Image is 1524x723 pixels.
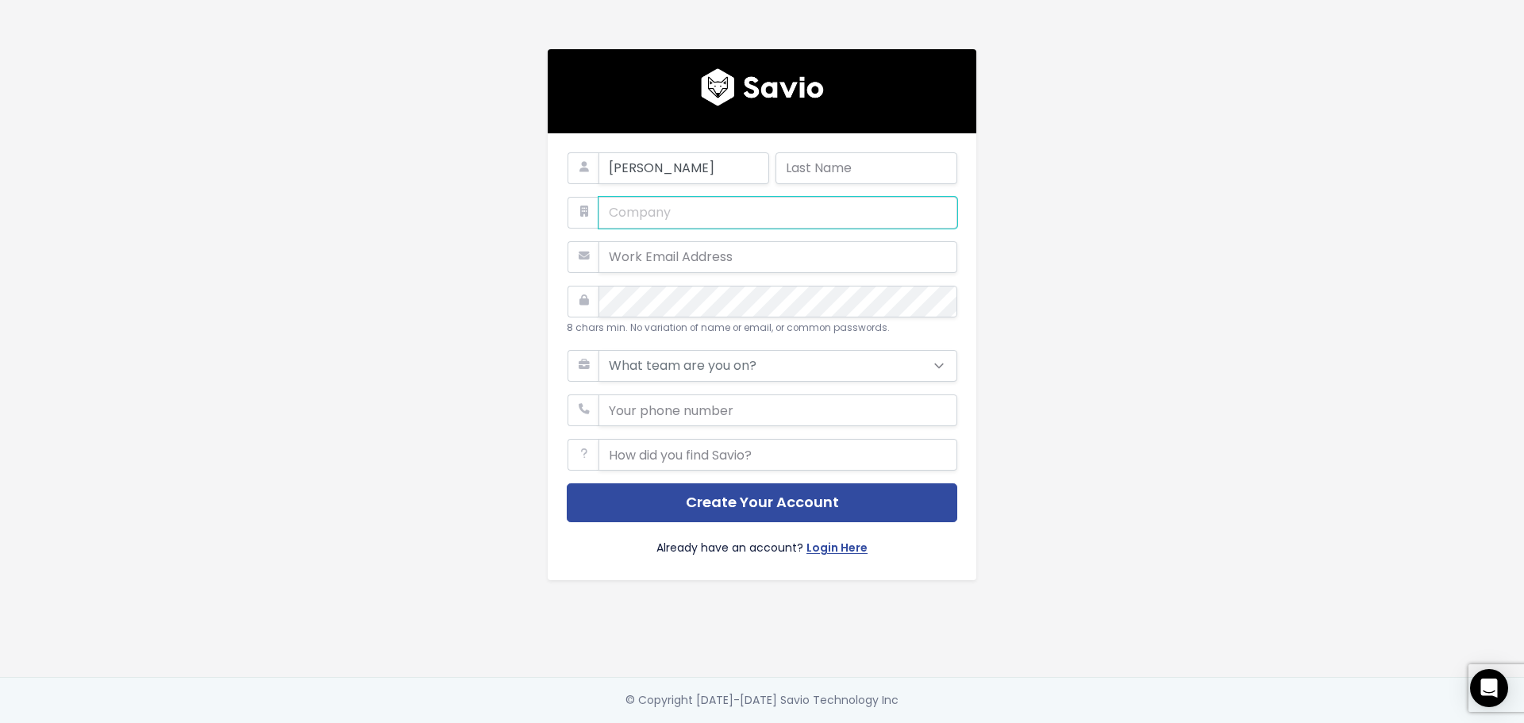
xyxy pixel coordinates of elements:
[567,483,957,522] button: Create Your Account
[775,152,957,184] input: Last Name
[598,241,957,273] input: Work Email Address
[598,152,769,184] input: First Name
[701,68,824,106] img: logo600x187.a314fd40982d.png
[598,394,957,426] input: Your phone number
[625,690,899,710] div: © Copyright [DATE]-[DATE] Savio Technology Inc
[567,321,890,334] small: 8 chars min. No variation of name or email, or common passwords.
[1470,669,1508,707] div: Open Intercom Messenger
[598,439,957,471] input: How did you find Savio?
[806,538,868,561] a: Login Here
[598,197,957,229] input: Company
[567,522,957,561] div: Already have an account?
